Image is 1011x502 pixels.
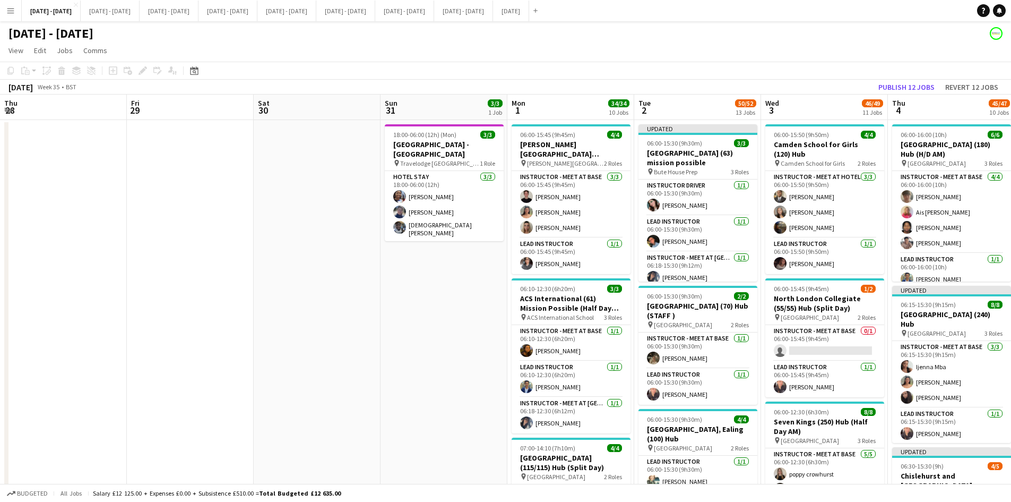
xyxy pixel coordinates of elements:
app-job-card: 06:00-15:45 (9h45m)4/4[PERSON_NAME][GEOGRAPHIC_DATA][PERSON_NAME] (100) Hub [PERSON_NAME][GEOGRAP... [512,124,630,274]
span: 3 Roles [858,437,876,445]
app-card-role: Instructor - Meet at Base1/106:10-12:30 (6h20m)[PERSON_NAME] [512,325,630,361]
div: Salary £12 125.00 + Expenses £0.00 + Subsistence £510.00 = [93,489,341,497]
span: [GEOGRAPHIC_DATA] [527,473,585,481]
div: 10 Jobs [989,108,1009,116]
span: Comms [83,46,107,55]
app-card-role: Instructor - Meet at [GEOGRAPHIC_DATA]1/106:18-12:30 (6h12m)[PERSON_NAME] [512,397,630,433]
button: [DATE] - [DATE] [140,1,198,21]
span: 3 Roles [984,159,1003,167]
app-card-role: Instructor - Meet at Hotel3/306:00-15:50 (9h50m)[PERSON_NAME][PERSON_NAME][PERSON_NAME] [765,171,884,238]
app-card-role: Hotel Stay3/318:00-06:00 (12h)[PERSON_NAME][PERSON_NAME][DEMOGRAPHIC_DATA][PERSON_NAME] [385,171,504,241]
span: 3 Roles [731,168,749,176]
span: 2 Roles [731,321,749,329]
div: 1 Job [488,108,502,116]
span: 4/4 [734,415,749,423]
span: 28 [3,104,18,116]
app-card-role: Instructor - Meet at Base3/306:15-15:30 (9h15m)Ijenna Mba[PERSON_NAME][PERSON_NAME] [892,341,1011,408]
app-card-role: Lead Instructor1/106:00-16:00 (10h)[PERSON_NAME] [892,253,1011,290]
button: Budgeted [5,488,49,499]
span: Fri [131,98,140,108]
span: 4/4 [861,131,876,139]
div: BST [66,83,76,91]
a: Jobs [53,44,77,57]
span: 4/4 [607,444,622,452]
span: Sun [385,98,398,108]
h3: [GEOGRAPHIC_DATA] (180) Hub (H/D AM) [892,140,1011,159]
span: 30 [256,104,270,116]
span: 50/52 [735,99,756,107]
app-card-role: Instructor - Meet at Base0/106:00-15:45 (9h45m) [765,325,884,361]
span: Thu [4,98,18,108]
span: Travelodge [GEOGRAPHIC_DATA] [GEOGRAPHIC_DATA] [400,159,480,167]
span: 07:00-14:10 (7h10m) [520,444,575,452]
app-card-role: Instructor - Meet at Base1/106:00-15:30 (9h30m)[PERSON_NAME] [638,333,757,369]
span: 1 Role [480,159,495,167]
span: 2 Roles [604,473,622,481]
span: 46/49 [862,99,883,107]
span: 2 Roles [858,313,876,321]
app-card-role: Instructor - Meet at Base4/406:00-16:00 (10h)[PERSON_NAME]Ais [PERSON_NAME][PERSON_NAME][PERSON_N... [892,171,1011,253]
span: Bute House Prep [654,168,697,176]
button: [DATE] - [DATE] [257,1,316,21]
span: [GEOGRAPHIC_DATA] [781,437,839,445]
span: 06:00-15:30 (9h30m) [647,415,702,423]
span: 1/2 [861,285,876,293]
app-job-card: 06:00-16:00 (10h)6/6[GEOGRAPHIC_DATA] (180) Hub (H/D AM) [GEOGRAPHIC_DATA]3 RolesInstructor - Mee... [892,124,1011,282]
div: 10 Jobs [609,108,629,116]
app-card-role: Lead Instructor1/106:00-15:30 (9h30m)[PERSON_NAME] [638,456,757,492]
a: Comms [79,44,111,57]
span: [GEOGRAPHIC_DATA] [654,321,712,329]
span: 2 Roles [858,159,876,167]
span: 06:00-15:45 (9h45m) [774,285,829,293]
div: [DATE] [8,82,33,92]
span: 1 [510,104,525,116]
span: Budgeted [17,490,48,497]
h3: ACS International (61) Mission Possible (Half Day AM) [512,294,630,313]
span: 06:00-15:45 (9h45m) [520,131,575,139]
span: 45/47 [989,99,1010,107]
app-card-role: Instructor Driver1/106:00-15:30 (9h30m)[PERSON_NAME] [638,180,757,216]
span: [GEOGRAPHIC_DATA] [654,444,712,452]
button: [DATE] [493,1,529,21]
app-job-card: 06:00-15:45 (9h45m)1/2North London Collegiate (55/55) Hub (Split Day) [GEOGRAPHIC_DATA]2 RolesIns... [765,278,884,397]
app-user-avatar: Programmes & Operations [990,27,1003,40]
h3: [GEOGRAPHIC_DATA] - [GEOGRAPHIC_DATA] [385,140,504,159]
span: View [8,46,23,55]
h3: [GEOGRAPHIC_DATA], Ealing (100) Hub [638,424,757,444]
span: 06:00-15:50 (9h50m) [774,131,829,139]
button: Publish 12 jobs [874,80,939,94]
span: Camden School for Girls [781,159,845,167]
span: 2/2 [734,292,749,300]
span: All jobs [58,489,84,497]
span: 34/34 [608,99,629,107]
span: Thu [892,98,905,108]
span: 3/3 [734,139,749,147]
button: [DATE] - [DATE] [316,1,375,21]
span: 3/3 [480,131,495,139]
h3: Chislehurst and [GEOGRAPHIC_DATA] (130/130) Hub (split day) [892,471,1011,490]
app-card-role: Lead Instructor1/106:10-12:30 (6h20m)[PERSON_NAME] [512,361,630,397]
h3: [GEOGRAPHIC_DATA] (240) Hub [892,310,1011,329]
span: 4/4 [607,131,622,139]
span: [GEOGRAPHIC_DATA] [908,329,966,337]
span: 8/8 [988,301,1003,309]
h3: [GEOGRAPHIC_DATA] (115/115) Hub (Split Day) [512,453,630,472]
span: 31 [383,104,398,116]
div: Updated [892,447,1011,456]
span: 4/5 [988,462,1003,470]
span: Total Budgeted £12 635.00 [259,489,341,497]
button: Revert 12 jobs [941,80,1003,94]
div: Updated06:00-15:30 (9h30m)3/3[GEOGRAPHIC_DATA] (63) mission possible Bute House Prep3 RolesInstru... [638,124,757,282]
app-card-role: Instructor - Meet at [GEOGRAPHIC_DATA]1/106:18-15:30 (9h12m)[PERSON_NAME] [638,252,757,288]
button: [DATE] - [DATE] [81,1,140,21]
span: 4 [891,104,905,116]
span: 3/3 [607,285,622,293]
h3: Seven Kings (250) Hub (Half Day AM) [765,417,884,436]
span: 2 [637,104,651,116]
span: 06:10-12:30 (6h20m) [520,285,575,293]
span: ACS International School [527,313,594,321]
div: Updated [892,286,1011,294]
span: 2 Roles [604,159,622,167]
